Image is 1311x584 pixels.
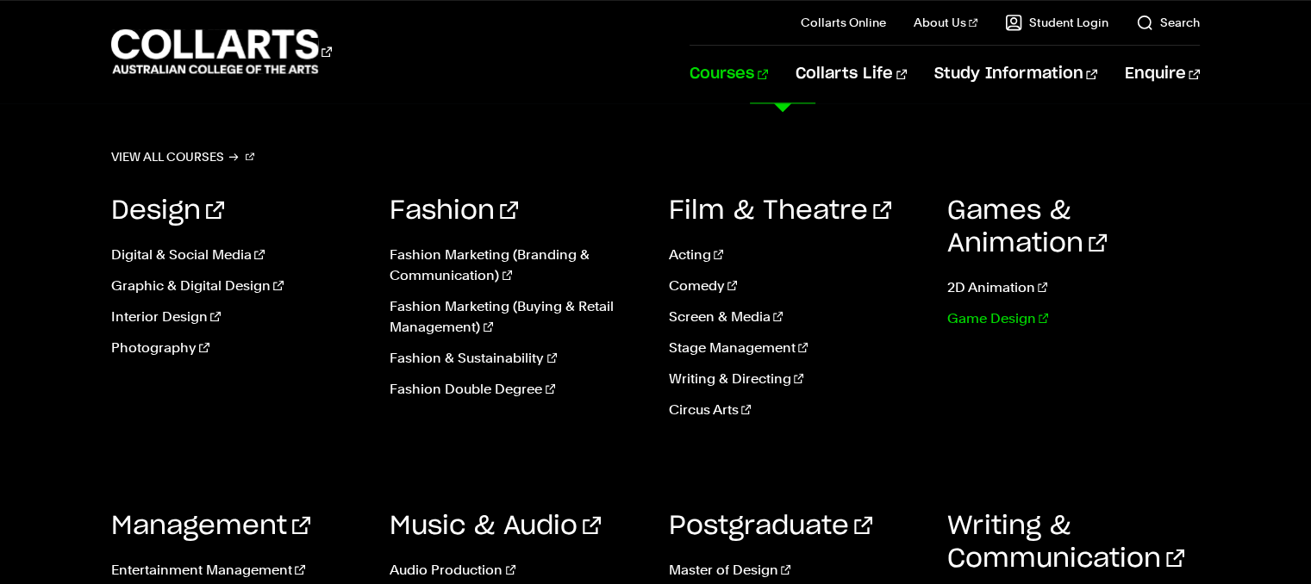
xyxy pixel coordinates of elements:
[111,145,254,169] a: View all courses
[669,338,921,358] a: Stage Management
[111,27,332,76] div: Go to homepage
[1136,14,1200,31] a: Search
[1005,14,1108,31] a: Student Login
[111,513,310,539] a: Management
[801,14,886,31] a: Collarts Online
[111,307,364,327] a: Interior Design
[934,46,1096,103] a: Study Information
[111,560,364,581] a: Entertainment Management
[390,560,642,581] a: Audio Production
[111,245,364,265] a: Digital & Social Media
[111,338,364,358] a: Photography
[1125,46,1200,103] a: Enquire
[669,276,921,296] a: Comedy
[390,379,642,400] a: Fashion Double Degree
[669,513,872,539] a: Postgraduate
[390,348,642,369] a: Fashion & Sustainability
[669,400,921,420] a: Circus Arts
[669,369,921,389] a: Writing & Directing
[111,276,364,296] a: Graphic & Digital Design
[796,46,907,103] a: Collarts Life
[390,513,601,539] a: Music & Audio
[669,307,921,327] a: Screen & Media
[690,46,768,103] a: Courses
[947,198,1107,257] a: Games & Animation
[669,245,921,265] a: Acting
[669,198,891,224] a: Film & Theatre
[947,277,1200,298] a: 2D Animation
[390,245,642,286] a: Fashion Marketing (Branding & Communication)
[669,560,921,581] a: Master of Design
[914,14,977,31] a: About Us
[947,513,1184,572] a: Writing & Communication
[390,296,642,338] a: Fashion Marketing (Buying & Retail Management)
[947,308,1200,329] a: Game Design
[390,198,518,224] a: Fashion
[111,198,224,224] a: Design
